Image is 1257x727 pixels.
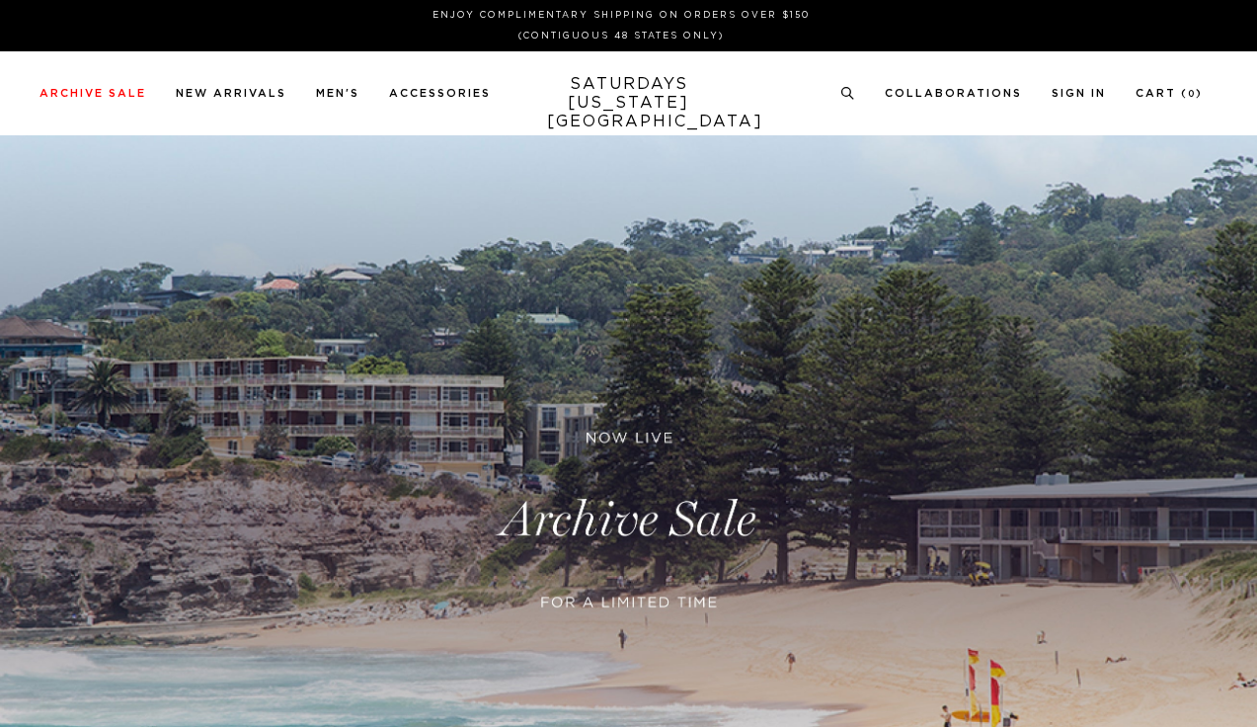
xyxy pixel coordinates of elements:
[47,8,1195,23] p: Enjoy Complimentary Shipping on Orders Over $150
[316,88,359,99] a: Men's
[1136,88,1203,99] a: Cart (0)
[547,75,710,131] a: SATURDAYS[US_STATE][GEOGRAPHIC_DATA]
[1188,90,1196,99] small: 0
[885,88,1022,99] a: Collaborations
[39,88,146,99] a: Archive Sale
[1052,88,1106,99] a: Sign In
[389,88,491,99] a: Accessories
[176,88,286,99] a: New Arrivals
[47,29,1195,43] p: (Contiguous 48 States Only)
